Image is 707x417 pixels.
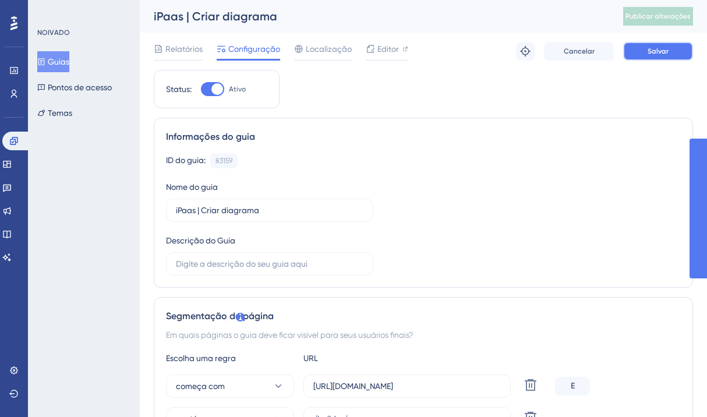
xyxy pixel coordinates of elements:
font: Editor [377,44,399,54]
font: E [571,381,575,391]
font: Publicar alterações [625,12,691,20]
button: Pontos de acesso [37,77,112,98]
font: Segmentação de página [166,310,274,321]
font: Pontos de acesso [48,83,112,92]
font: NOIVADO [37,29,70,37]
button: Salvar [623,42,693,61]
font: 83159 [215,157,232,165]
font: Descrição do Guia [166,236,235,245]
font: Salvar [648,47,669,55]
font: Relatórios [165,44,203,54]
font: Localização [306,44,352,54]
font: Status: [166,84,192,94]
font: ID do guia: [166,156,206,165]
input: Digite o nome do seu guia aqui [176,204,363,217]
button: Guias [37,51,69,72]
button: começa com [166,374,294,398]
font: Cancelar [564,47,595,55]
font: Informações do guia [166,131,255,142]
font: começa com [176,381,225,391]
font: Guias [48,57,69,66]
input: seusite.com/caminho [313,380,501,393]
font: Configuração [228,44,280,54]
font: Ativo [229,85,246,93]
input: Digite a descrição do seu guia aqui [176,257,363,270]
font: Nome do guia [166,182,218,192]
button: Cancelar [544,42,614,61]
font: Escolha uma regra [166,354,236,363]
font: Em quais páginas o guia deve ficar visível para seus usuários finais? [166,330,413,340]
font: URL [303,354,318,363]
font: Temas [48,108,72,118]
button: Temas [37,103,72,123]
font: iPaas | Criar diagrama [154,9,277,23]
button: Publicar alterações [623,7,693,26]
